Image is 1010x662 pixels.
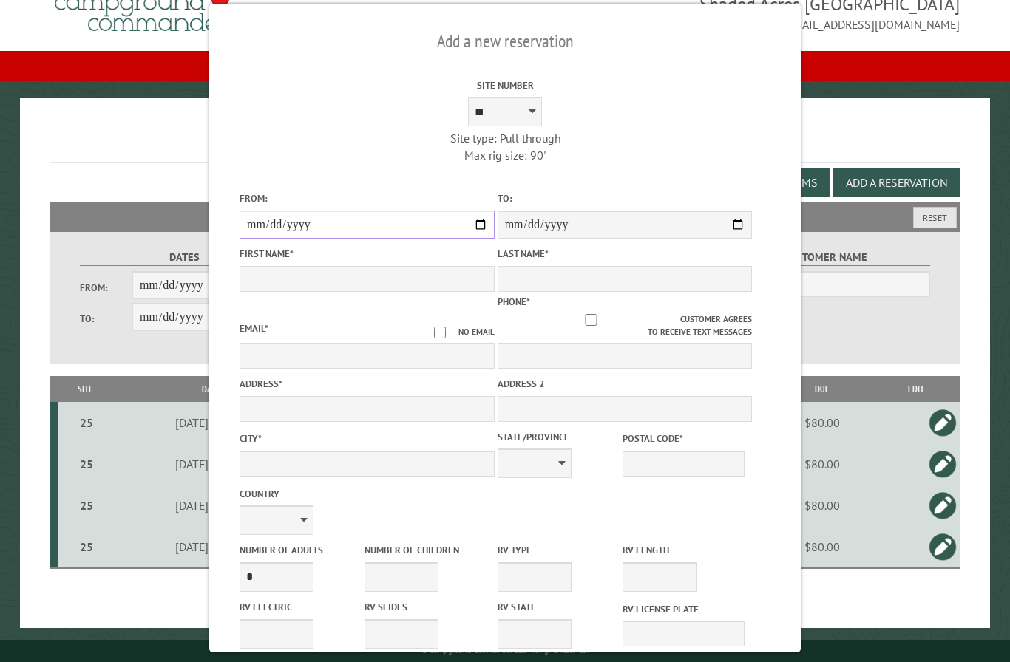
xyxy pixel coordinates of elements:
label: RV License Plate [623,602,745,616]
label: Postal Code [623,431,745,446]
label: RV Length [623,543,745,557]
div: 25 [64,498,109,513]
label: Customer Name [721,249,930,266]
div: 25 [64,539,109,554]
label: RV State [498,600,620,614]
td: $80.00 [772,485,873,526]
label: Email [240,322,268,335]
div: [DATE] - [DATE] [115,415,312,430]
label: From: [240,191,495,205]
h2: Add a new reservation [240,27,770,55]
h2: Filters [50,202,959,231]
input: Customer agrees to receive text messages [502,314,680,326]
td: $80.00 [772,402,873,443]
label: Last Name [498,247,753,261]
label: City [240,431,495,446]
th: Due [772,376,873,402]
label: Number of Children [365,543,487,557]
label: State/Province [498,430,620,444]
th: Dates [112,376,314,402]
div: 25 [64,457,109,471]
label: Phone [498,296,530,308]
div: [DATE] - [DATE] [115,498,312,513]
button: Reset [913,207,957,228]
div: Max rig size: 90' [378,147,633,163]
label: RV Slides [365,600,487,614]
label: Address [240,377,495,391]
label: Address 2 [498,377,753,391]
th: Site [58,376,112,402]
h1: Reservations [50,122,959,163]
div: [DATE] - [DATE] [115,457,312,471]
td: $80.00 [772,443,873,485]
label: Site Number [378,78,633,92]
button: Add a Reservation [833,168,960,197]
label: To: [80,312,132,326]
label: To: [498,191,753,205]
div: [DATE] - [DATE] [115,539,312,554]
label: First Name [240,247,495,261]
th: Edit [873,376,960,402]
label: Country [240,487,495,501]
label: Dates [80,249,289,266]
input: No email [421,327,458,338]
td: $80.00 [772,526,873,568]
small: © Campground Commander LLC. All rights reserved. [421,646,589,655]
label: From: [80,281,132,295]
label: RV Electric [240,600,362,614]
label: Number of Adults [240,543,362,557]
label: No email [421,326,495,338]
div: 25 [64,415,109,430]
div: Site type: Pull through [378,130,633,146]
label: RV Type [498,543,620,557]
label: Customer agrees to receive text messages [498,313,753,338]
